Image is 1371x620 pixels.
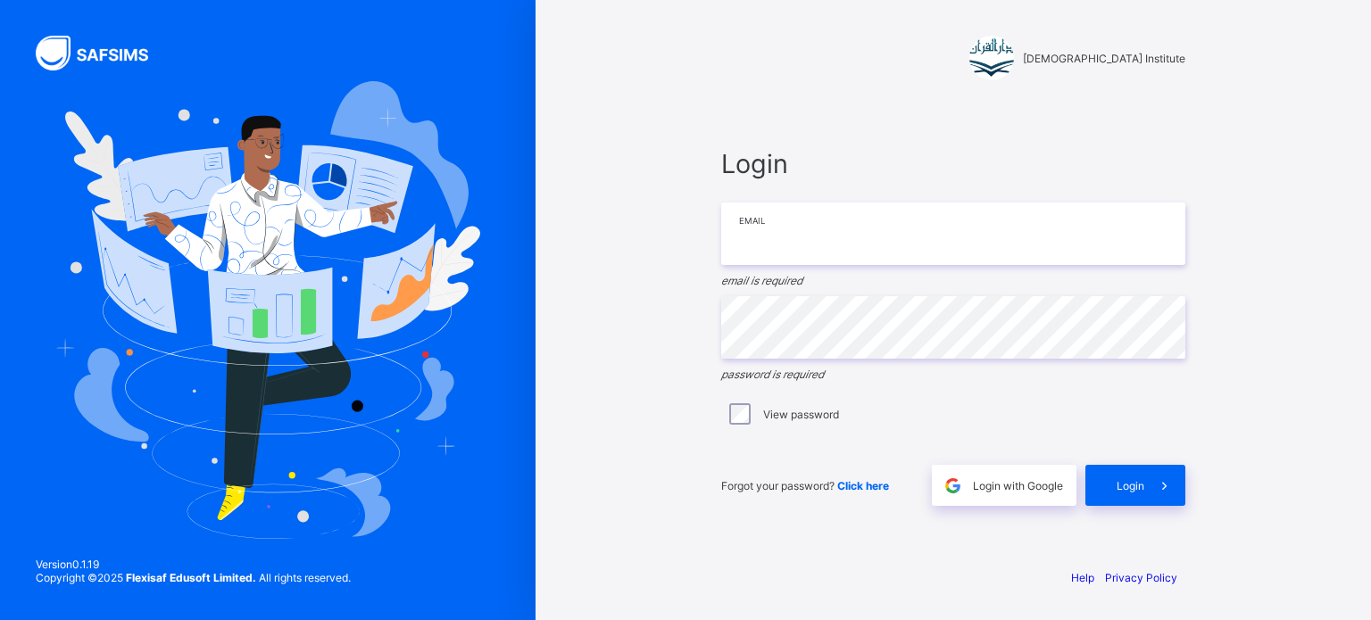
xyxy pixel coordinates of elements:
a: Click here [837,479,889,492]
a: Privacy Policy [1105,571,1177,584]
span: Login [1117,479,1144,492]
span: Copyright © 2025 All rights reserved. [36,571,351,584]
span: [DEMOGRAPHIC_DATA] Institute [1023,52,1185,65]
img: SAFSIMS Logo [36,36,170,70]
img: Hero Image [55,81,480,538]
label: View password [763,408,839,421]
span: Version 0.1.19 [36,558,351,571]
span: Forgot your password? [721,479,889,492]
em: email is required [721,274,802,287]
span: Login with Google [973,479,1063,492]
a: Help [1071,571,1094,584]
img: google.396cfc9801f0270233282035f929180a.svg [943,475,963,496]
em: password is required [721,368,824,381]
span: Login [721,148,1185,179]
strong: Flexisaf Edusoft Limited. [126,571,256,584]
